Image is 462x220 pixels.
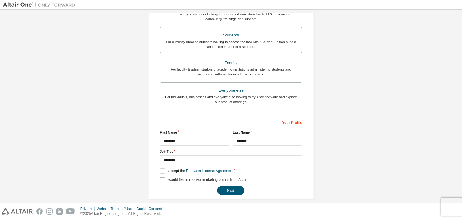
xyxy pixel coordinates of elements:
div: For individuals, businesses and everyone else looking to try Altair software and explore our prod... [164,95,298,104]
div: Everyone else [164,86,298,95]
div: For existing customers looking to access software downloads, HPC resources, community, trainings ... [164,12,298,21]
img: Altair One [3,2,78,8]
label: Last Name [233,130,302,135]
label: I would like to receive marketing emails from Altair [160,177,246,182]
a: End-User License Agreement [186,169,233,173]
p: © 2025 Altair Engineering, Inc. All Rights Reserved. [80,211,166,216]
div: Privacy [80,206,97,211]
div: Faculty [164,59,298,67]
img: instagram.svg [46,208,53,215]
div: For faculty & administrators of academic institutions administering students and accessing softwa... [164,67,298,77]
div: Your Profile [160,117,302,127]
img: youtube.svg [66,208,75,215]
label: I accept the [160,168,233,174]
label: First Name [160,130,229,135]
img: altair_logo.svg [2,208,33,215]
img: linkedin.svg [56,208,63,215]
div: For currently enrolled students looking to access the free Altair Student Edition bundle and all ... [164,39,298,49]
button: Next [217,186,244,195]
div: Website Terms of Use [97,206,136,211]
label: Job Title [160,149,302,154]
div: Cookie Consent [136,206,165,211]
div: Students [164,31,298,39]
img: facebook.svg [36,208,43,215]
